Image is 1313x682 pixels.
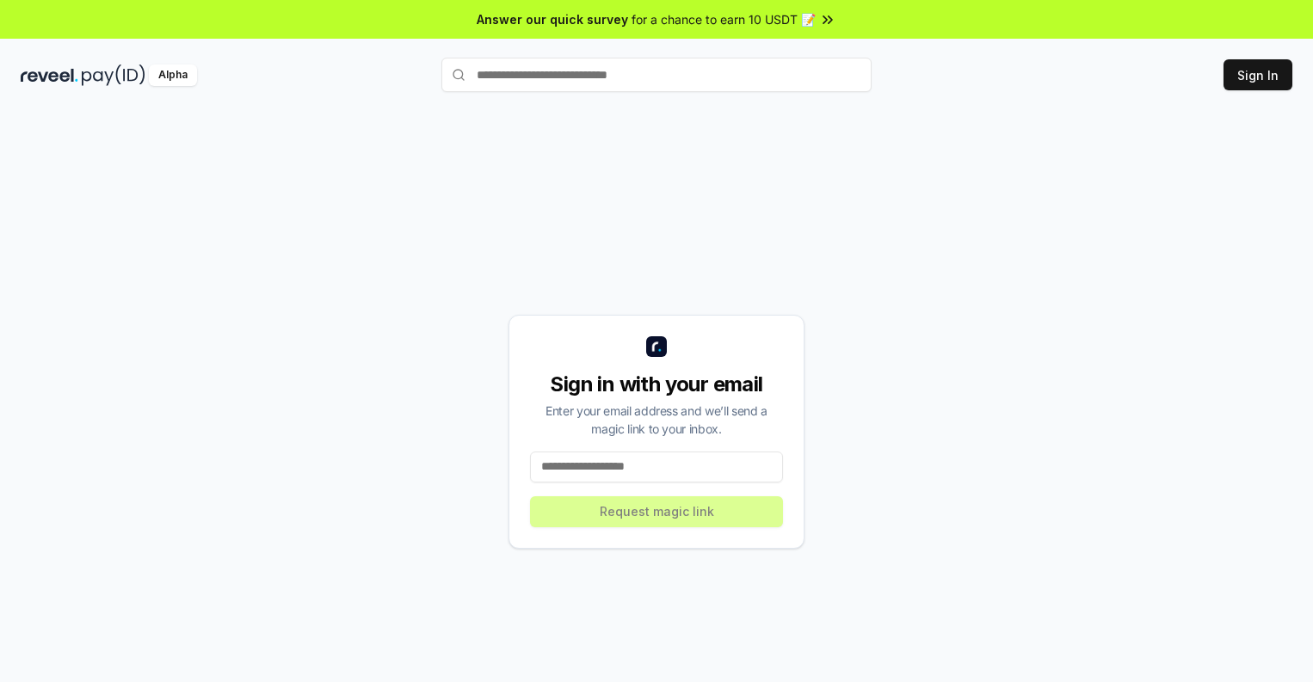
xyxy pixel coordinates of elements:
[646,336,667,357] img: logo_small
[1224,59,1292,90] button: Sign In
[21,65,78,86] img: reveel_dark
[149,65,197,86] div: Alpha
[632,10,816,28] span: for a chance to earn 10 USDT 📝
[530,371,783,398] div: Sign in with your email
[530,402,783,438] div: Enter your email address and we’ll send a magic link to your inbox.
[477,10,628,28] span: Answer our quick survey
[82,65,145,86] img: pay_id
